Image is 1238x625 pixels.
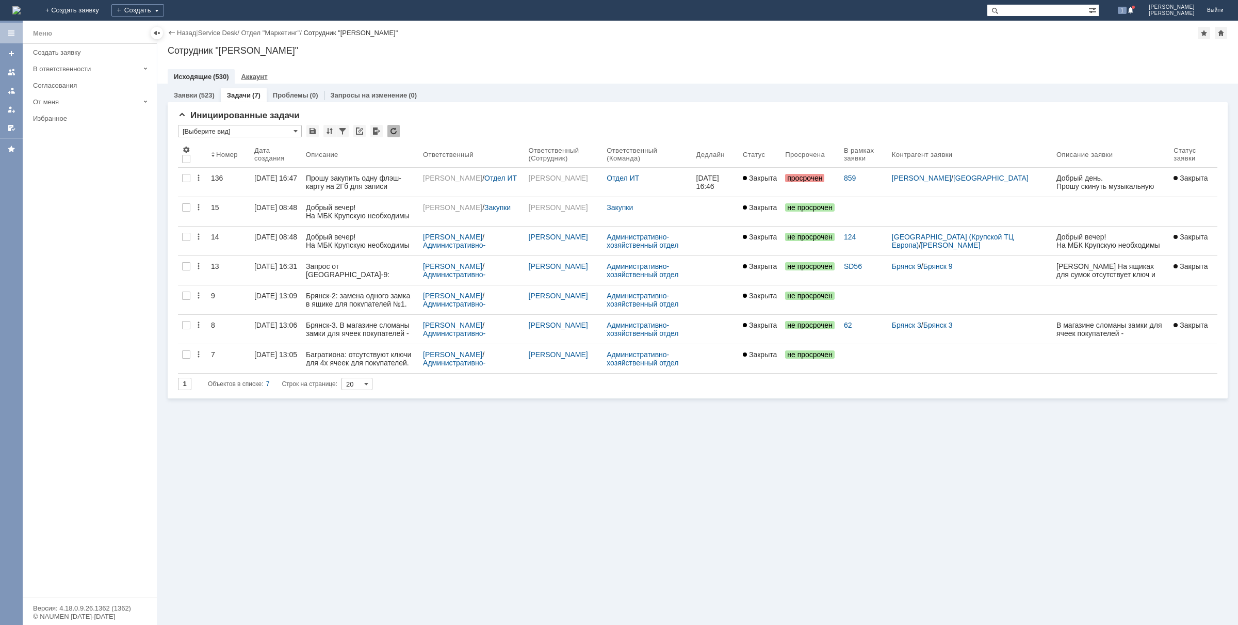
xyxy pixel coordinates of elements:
[306,151,338,158] div: Описание
[33,605,146,612] div: Версия: 4.18.0.9.26.1362 (1362)
[266,378,270,390] div: 7
[306,125,319,137] div: Сохранить вид
[423,203,482,212] a: [PERSON_NAME]
[607,321,678,338] a: Административно-хозяйственный отдел
[207,168,250,197] a: 136
[1169,168,1217,197] a: Закрыта
[892,174,951,182] a: [PERSON_NAME]
[353,125,366,137] div: Скопировать ссылку на список
[213,73,229,81] div: (530)
[419,141,524,168] th: Ответственный
[785,350,835,359] span: не просрочен
[178,110,300,120] span: Инициированные задачи
[529,203,588,212] a: [PERSON_NAME]
[607,147,679,162] div: Ответственный (Команда)
[1118,7,1127,14] span: 1
[3,83,20,99] a: Заявки в моей ответственности
[29,77,155,93] a: Согласования
[254,203,297,212] div: [DATE] 08:48
[423,241,495,258] a: Административно-хозяйственный отдел
[844,262,862,270] a: SD56
[194,321,203,329] div: Действия
[892,233,1048,249] div: /
[781,344,840,373] a: не просрочен
[29,44,155,60] a: Создать заявку
[207,141,250,168] th: Номер
[892,321,1048,329] div: /
[844,321,852,329] a: 62
[423,262,520,279] div: /
[33,82,151,89] div: Согласования
[484,203,511,212] a: Закупки
[529,262,588,270] a: [PERSON_NAME]
[1169,256,1217,285] a: Закрыта
[254,147,289,162] div: Дата создания
[1174,262,1208,270] span: Закрыта
[211,233,246,241] div: 14
[194,203,203,212] div: Действия
[785,203,835,212] span: не просрочен
[743,292,777,300] span: Закрыта
[12,6,21,14] img: logo
[208,380,263,388] span: Объектов в списке:
[227,91,251,99] a: Задачи
[923,321,953,329] a: Брянск 3
[529,350,588,359] a: [PERSON_NAME]
[207,344,250,373] a: 7
[739,227,781,255] a: Закрыта
[182,146,190,154] span: Настройки
[3,45,20,62] a: Создать заявку
[692,141,739,168] th: Дедлайн
[194,350,203,359] div: Действия
[529,321,588,329] a: [PERSON_NAME]
[892,151,953,158] div: Контрагент заявки
[607,350,678,367] a: Административно-хозяйственный отдел
[211,292,246,300] div: 9
[739,197,781,226] a: Закрыта
[423,233,482,241] a: [PERSON_NAME]
[211,321,246,329] div: 8
[781,197,840,226] a: не просрочен
[423,350,482,359] a: [PERSON_NAME]
[739,285,781,314] a: Закрыта
[409,91,417,99] div: (0)
[892,262,1048,270] div: /
[743,151,765,158] div: Статус
[33,98,139,106] div: От меня
[607,174,639,182] a: Отдел ИТ
[310,91,318,99] div: (0)
[370,125,383,137] div: Экспорт списка
[330,91,407,99] a: Запросы на изменение
[211,174,246,182] div: 136
[1149,4,1195,10] span: [PERSON_NAME]
[250,315,302,344] a: [DATE] 13:06
[241,29,300,37] a: Отдел "Маркетинг"
[254,233,297,241] div: [DATE] 08:48
[781,256,840,285] a: не просрочен
[953,174,1029,182] a: [GEOGRAPHIC_DATA]
[303,29,398,37] div: Сотрудник "[PERSON_NAME]"
[529,147,591,162] div: Ответственный (Сотрудник)
[250,197,302,226] a: [DATE] 08:48
[194,233,203,241] div: Действия
[194,174,203,182] div: Действия
[1056,151,1113,158] div: Описание заявки
[739,315,781,344] a: Закрыта
[844,174,856,182] a: 859
[250,256,302,285] a: [DATE] 16:31
[739,256,781,285] a: Закрыта
[423,321,482,329] a: [PERSON_NAME]
[207,256,250,285] a: 13
[844,233,856,241] a: 124
[525,141,603,168] th: Ответственный (Сотрудник)
[743,350,777,359] span: Закрыта
[696,174,721,190] div: [DATE] 16:46
[785,174,824,182] span: просрочен
[250,285,302,314] a: [DATE] 13:09
[12,6,21,14] a: Перейти на домашнюю страницу
[151,27,163,39] div: Скрыть меню
[423,233,520,249] div: /
[785,321,835,329] span: не просрочен
[529,174,588,182] a: [PERSON_NAME]
[840,141,888,168] th: В рамках заявки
